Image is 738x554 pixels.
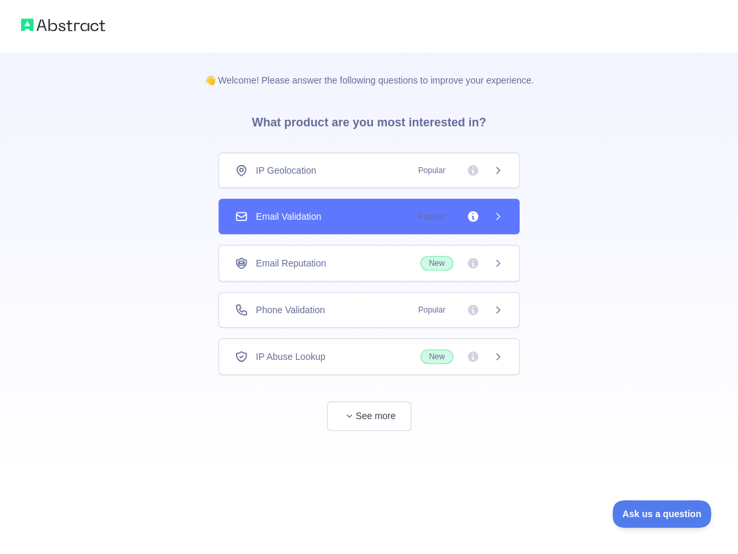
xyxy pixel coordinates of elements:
[21,16,105,34] img: Abstract logo
[410,210,453,223] span: Popular
[410,164,453,177] span: Popular
[256,210,321,223] span: Email Validation
[256,164,316,177] span: IP Geolocation
[420,349,453,364] span: New
[231,87,507,153] h3: What product are you most interested in?
[410,303,453,316] span: Popular
[256,350,326,363] span: IP Abuse Lookup
[256,303,325,316] span: Phone Validation
[420,256,453,270] span: New
[612,500,712,528] iframe: Toggle Customer Support
[256,257,326,270] span: Email Reputation
[327,401,411,431] button: See more
[184,53,555,87] p: 👋 Welcome! Please answer the following questions to improve your experience.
